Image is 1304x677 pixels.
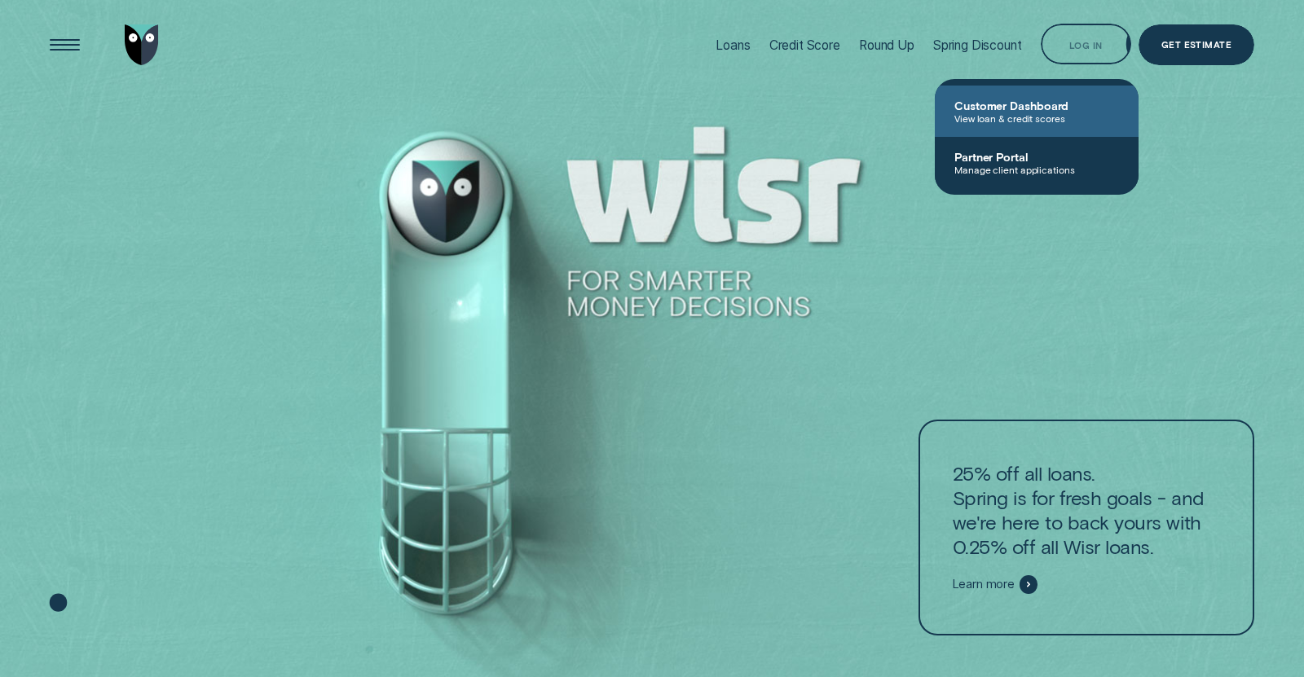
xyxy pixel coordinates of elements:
[953,577,1015,592] span: Learn more
[1041,24,1131,64] button: Log in
[125,24,159,65] img: Wisr
[769,37,840,53] div: Credit Score
[935,137,1139,188] a: Partner PortalManage client applications
[859,37,914,53] div: Round Up
[954,112,1119,124] span: View loan & credit scores
[716,37,750,53] div: Loans
[1139,24,1254,65] a: Get Estimate
[954,99,1119,112] span: Customer Dashboard
[1069,36,1103,44] div: Log in
[919,420,1254,635] a: 25% off all loans.Spring is for fresh goals - and we're here to back yours with 0.25% off all Wis...
[45,24,86,65] button: Open Menu
[953,461,1221,559] p: 25% off all loans. Spring is for fresh goals - and we're here to back yours with 0.25% off all Wi...
[935,86,1139,137] a: Customer DashboardView loan & credit scores
[954,164,1119,175] span: Manage client applications
[933,37,1022,53] div: Spring Discount
[954,150,1119,164] span: Partner Portal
